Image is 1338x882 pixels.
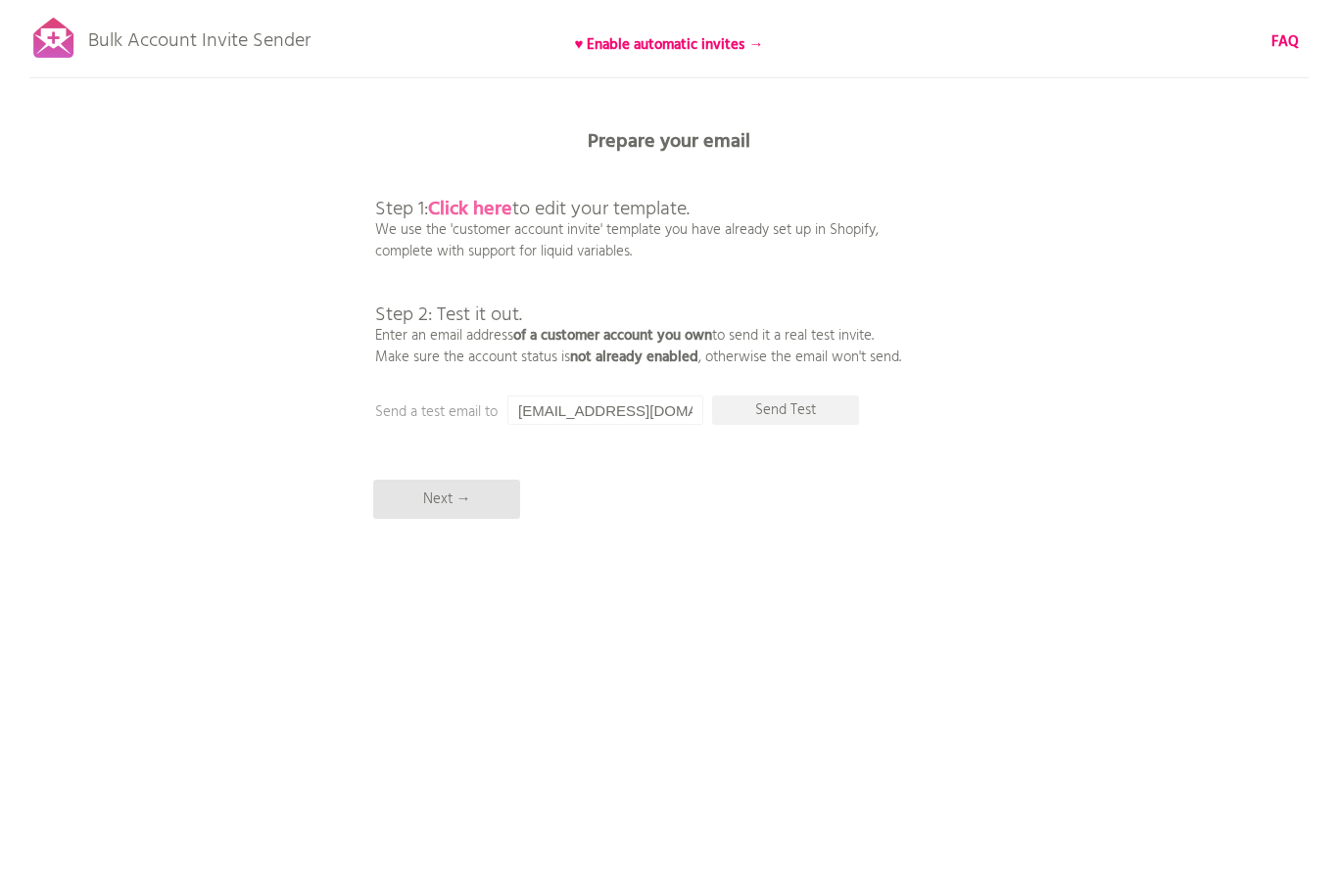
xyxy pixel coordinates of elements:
[88,12,311,61] p: Bulk Account Invite Sender
[575,33,764,57] b: ♥ Enable automatic invites →
[428,194,512,225] a: Click here
[712,395,859,425] p: Send Test
[570,346,698,369] b: not already enabled
[1271,31,1299,53] a: FAQ
[588,126,750,158] b: Prepare your email
[373,480,520,519] p: Next →
[513,324,712,348] b: of a customer account you own
[375,194,690,225] span: Step 1: to edit your template.
[1271,30,1299,54] b: FAQ
[375,401,767,423] p: Send a test email to
[375,300,522,331] span: Step 2: Test it out.
[375,157,901,368] p: We use the 'customer account invite' template you have already set up in Shopify, complete with s...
